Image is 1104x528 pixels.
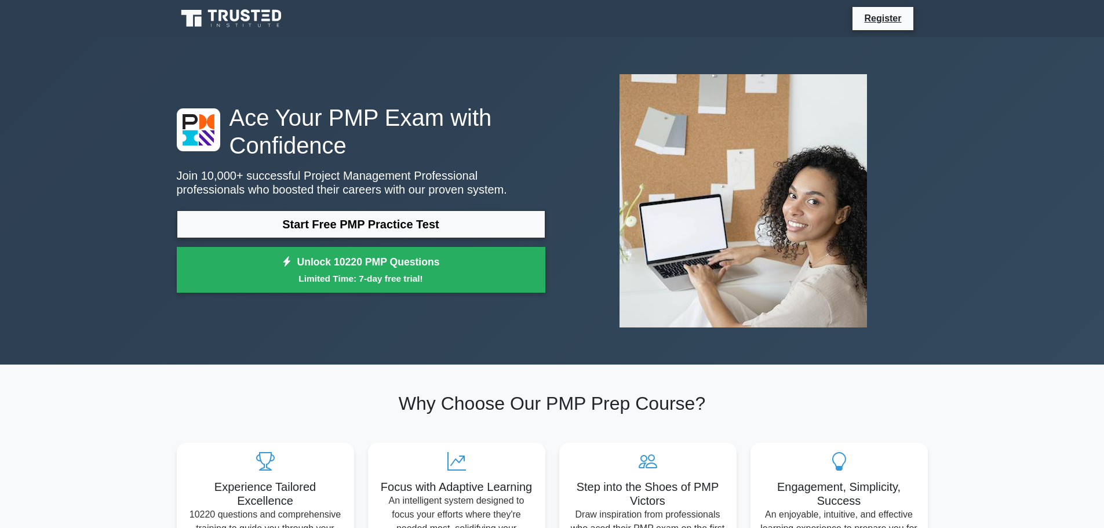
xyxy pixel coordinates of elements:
h5: Experience Tailored Excellence [186,480,345,508]
p: Join 10,000+ successful Project Management Professional professionals who boosted their careers w... [177,169,545,196]
small: Limited Time: 7-day free trial! [191,272,531,285]
h5: Focus with Adaptive Learning [377,480,536,494]
h5: Step into the Shoes of PMP Victors [569,480,727,508]
a: Register [857,11,908,26]
h5: Engagement, Simplicity, Success [760,480,919,508]
h2: Why Choose Our PMP Prep Course? [177,392,928,414]
a: Unlock 10220 PMP QuestionsLimited Time: 7-day free trial! [177,247,545,293]
a: Start Free PMP Practice Test [177,210,545,238]
h1: Ace Your PMP Exam with Confidence [177,104,545,159]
